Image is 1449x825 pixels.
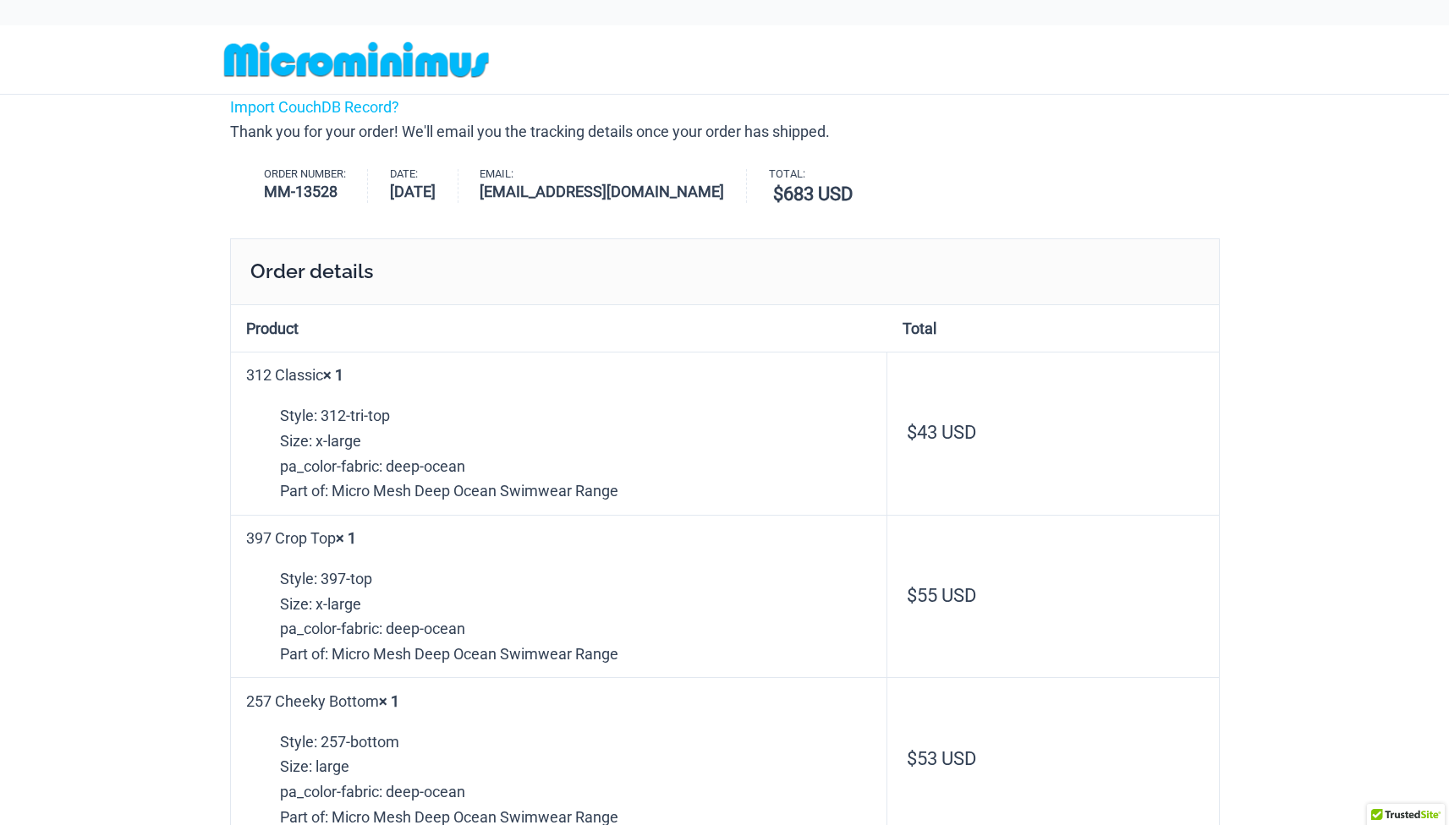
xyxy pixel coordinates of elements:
td: 312 Classic [231,352,887,515]
strong: Size: [280,592,312,617]
p: 397-top [280,566,871,592]
strong: Size: [280,429,312,454]
span: $ [907,748,917,769]
a: Import CouchDB Record? [230,98,399,116]
p: deep-ocean [280,779,871,805]
p: deep-ocean [280,454,871,479]
strong: × 1 [336,529,356,547]
p: large [280,754,871,779]
strong: Style: [280,403,317,429]
h2: Order details [230,238,1220,304]
p: x-large [280,592,871,617]
p: Micro Mesh Deep Ocean Swimwear Range [280,478,871,504]
strong: Size: [280,754,312,779]
p: Micro Mesh Deep Ocean Swimwear Range [280,642,871,667]
span: $ [907,585,917,606]
strong: MM-13528 [264,180,346,203]
th: Total [887,305,1219,352]
td: 397 Crop Top [231,515,887,678]
bdi: 53 USD [907,748,976,769]
p: 312-tri-top [280,403,871,429]
strong: Style: [280,729,317,755]
span: $ [907,422,917,443]
p: 257-bottom [280,729,871,755]
strong: [DATE] [390,180,436,203]
p: Thank you for your order! We'll email you the tracking details once your order has shipped. [230,119,1220,145]
bdi: 43 USD [907,422,976,443]
strong: Part of: [280,642,328,667]
bdi: 55 USD [907,585,976,606]
strong: pa_color-fabric: [280,454,382,479]
li: Date: [390,169,458,203]
strong: pa_color-fabric: [280,616,382,642]
strong: × 1 [323,366,343,384]
p: x-large [280,429,871,454]
li: Order number: [264,169,369,203]
li: Total: [769,169,875,208]
img: MM SHOP LOGO FLAT [217,41,496,79]
th: Product [231,305,887,352]
p: deep-ocean [280,616,871,642]
li: Email: [480,169,747,203]
strong: × 1 [379,692,399,710]
span: $ [773,183,783,205]
strong: [EMAIL_ADDRESS][DOMAIN_NAME] [480,180,724,203]
strong: pa_color-fabric: [280,779,382,805]
bdi: 683 USD [773,183,853,205]
strong: Part of: [280,478,328,504]
strong: Style: [280,566,317,592]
